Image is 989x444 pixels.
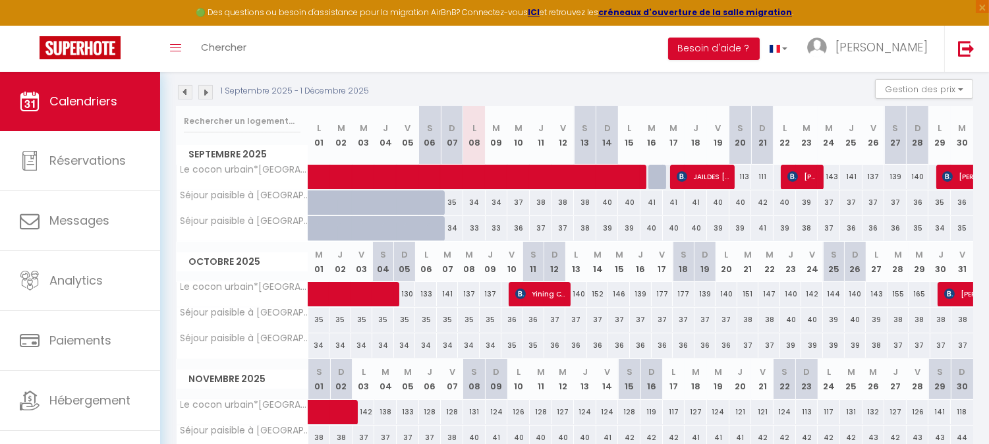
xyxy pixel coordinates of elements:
[796,216,818,240] div: 38
[640,190,663,215] div: 41
[716,242,737,282] th: 20
[49,332,111,348] span: Paiements
[852,248,859,261] abbr: D
[441,190,463,215] div: 35
[862,216,885,240] div: 36
[737,282,759,306] div: 151
[587,308,609,332] div: 37
[179,308,310,318] span: Séjour paisible à [GEOGRAPHIC_DATA]– Maison 3 ch tout confort
[677,164,729,189] span: JAILDES [PERSON_NAME]
[463,216,486,240] div: 33
[49,272,103,289] span: Analytics
[486,190,508,215] div: 34
[598,7,792,18] a: créneaux d'ouverture de la salle migration
[694,242,716,282] th: 19
[783,122,787,134] abbr: L
[751,190,774,215] div: 42
[823,308,845,332] div: 39
[673,308,694,332] div: 37
[729,106,752,165] th: 20
[528,7,540,18] a: ICI
[758,282,780,306] div: 147
[724,248,728,261] abbr: L
[845,333,866,358] div: 39
[797,26,944,72] a: ... [PERSON_NAME]
[458,308,480,332] div: 35
[638,248,643,261] abbr: J
[415,333,437,358] div: 34
[866,333,888,358] div: 38
[729,190,752,215] div: 40
[840,106,862,165] th: 25
[707,216,729,240] div: 39
[823,242,845,282] th: 25
[401,248,408,261] abbr: D
[565,333,587,358] div: 36
[758,333,780,358] div: 37
[317,122,321,134] abbr: L
[374,359,397,399] th: 04
[372,242,394,282] th: 04
[840,216,862,240] div: 36
[818,106,840,165] th: 24
[501,242,523,282] th: 10
[458,242,480,282] th: 08
[875,79,973,99] button: Gestion des prix
[544,242,566,282] th: 12
[729,216,752,240] div: 39
[801,333,823,358] div: 39
[951,216,973,240] div: 35
[928,106,951,165] th: 29
[840,165,862,189] div: 141
[596,190,619,215] div: 40
[780,282,802,306] div: 140
[652,333,673,358] div: 36
[441,359,463,399] th: 07
[486,106,508,165] th: 09
[397,359,419,399] th: 05
[530,106,552,165] th: 11
[486,216,508,240] div: 33
[565,308,587,332] div: 37
[424,248,428,261] abbr: L
[694,282,716,306] div: 139
[419,106,441,165] th: 06
[951,333,973,358] div: 37
[594,248,602,261] abbr: M
[751,106,774,165] th: 21
[49,392,130,408] span: Hébergement
[394,308,416,332] div: 35
[959,248,965,261] abbr: V
[928,190,951,215] div: 35
[694,308,716,332] div: 37
[663,190,685,215] div: 41
[351,308,373,332] div: 35
[329,333,351,358] div: 34
[337,122,345,134] abbr: M
[888,282,909,306] div: 155
[565,282,587,306] div: 140
[774,190,796,215] div: 40
[351,242,373,282] th: 03
[380,248,386,261] abbr: S
[825,122,833,134] abbr: M
[615,248,623,261] abbr: M
[663,216,685,240] div: 40
[463,106,486,165] th: 08
[831,248,837,261] abbr: S
[330,106,353,165] th: 02
[575,248,579,261] abbr: L
[884,106,907,165] th: 27
[928,216,951,240] div: 34
[618,106,640,165] th: 15
[449,122,455,134] abbr: D
[544,333,566,358] div: 36
[652,242,673,282] th: 17
[648,122,656,134] abbr: M
[693,122,698,134] abbr: J
[894,248,902,261] abbr: M
[415,242,437,282] th: 06
[415,308,437,332] div: 35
